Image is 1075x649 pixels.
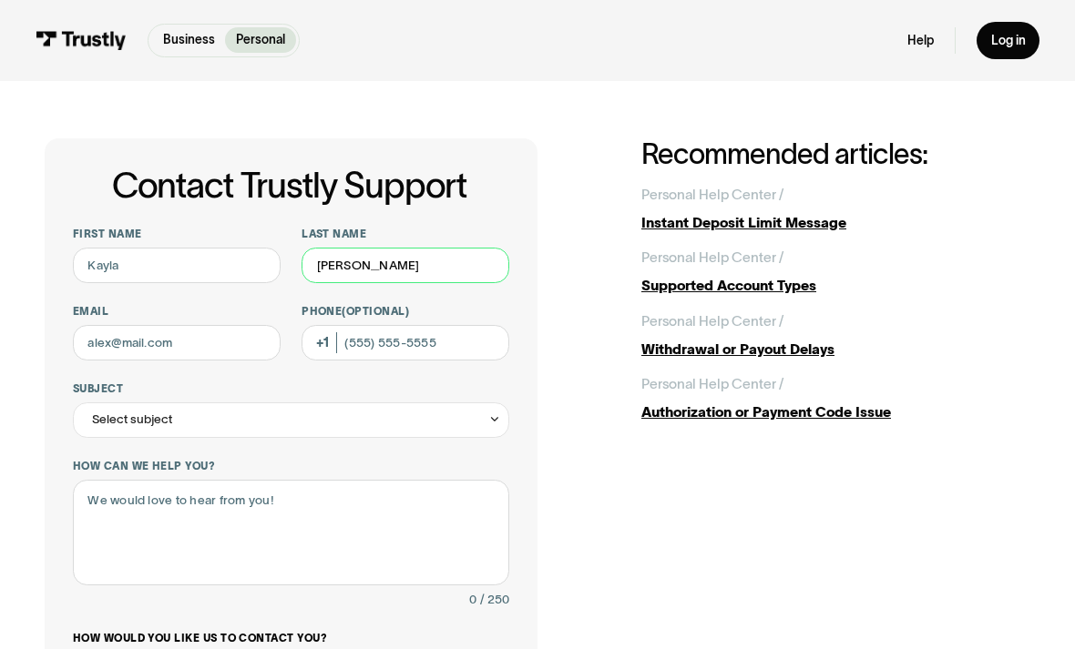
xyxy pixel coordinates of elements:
input: Howard [302,248,509,283]
div: / 250 [480,589,509,610]
div: Select subject [92,409,172,430]
div: Personal Help Center / [641,373,783,394]
a: Personal Help Center /Supported Account Types [641,247,1030,296]
a: Business [152,27,225,53]
label: Last name [302,227,509,240]
a: Personal Help Center /Authorization or Payment Code Issue [641,373,1030,422]
a: Help [907,33,934,49]
a: Personal Help Center /Withdrawal or Payout Delays [641,310,1030,360]
h1: Contact Trustly Support [69,167,509,206]
a: Log in [977,22,1039,59]
div: 0 [469,589,476,610]
div: Personal Help Center / [641,184,783,205]
img: Trustly Logo [36,31,127,50]
div: Instant Deposit Limit Message [641,212,1030,233]
div: Personal Help Center / [641,310,783,331]
a: Personal Help Center /Instant Deposit Limit Message [641,184,1030,233]
div: Supported Account Types [641,275,1030,296]
input: alex@mail.com [73,325,281,360]
label: Email [73,304,281,318]
span: (Optional) [342,305,409,317]
div: Log in [991,33,1026,49]
label: First name [73,227,281,240]
div: Select subject [73,402,509,438]
div: Authorization or Payment Code Issue [641,401,1030,422]
input: Alex [73,248,281,283]
a: Personal [225,27,295,53]
input: (555) 555-5555 [302,325,509,360]
h2: Recommended articles: [641,138,1030,169]
div: Personal Help Center / [641,247,783,268]
label: How would you like us to contact you? [73,631,509,644]
p: Business [163,31,215,49]
label: Subject [73,381,509,395]
p: Personal [236,31,285,49]
label: How can we help you? [73,459,509,472]
label: Phone [302,304,509,318]
div: Withdrawal or Payout Delays [641,339,1030,360]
